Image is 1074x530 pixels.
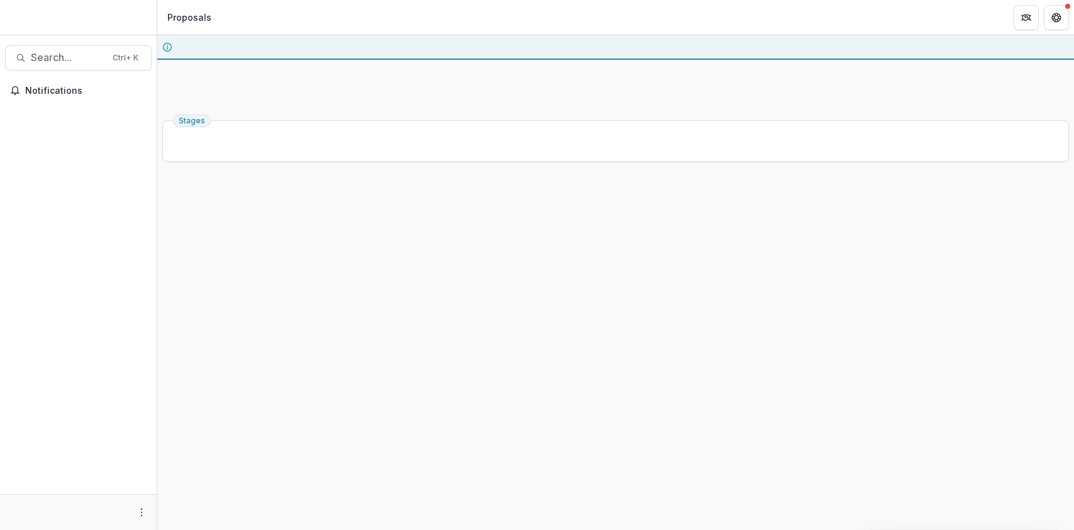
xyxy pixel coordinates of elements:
[110,51,141,65] div: Ctrl + K
[162,8,216,26] nav: breadcrumb
[31,52,105,64] span: Search...
[1014,5,1039,30] button: Partners
[179,116,205,125] span: Stages
[25,86,147,96] span: Notifications
[1044,5,1069,30] button: Get Help
[5,45,152,70] button: Search...
[5,81,152,101] button: Notifications
[134,505,149,520] button: More
[167,11,211,24] div: Proposals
